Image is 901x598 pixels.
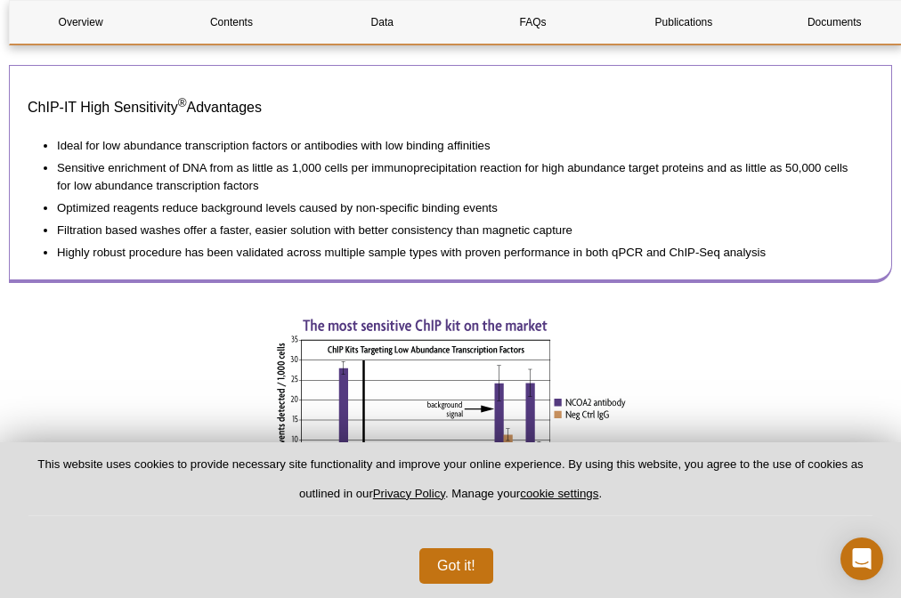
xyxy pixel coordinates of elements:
a: Contents [160,1,302,44]
button: cookie settings [520,487,598,500]
a: Privacy Policy [373,487,445,500]
li: Highly robust procedure has been validated across multiple sample types with proven performance i... [57,239,856,262]
a: Data [312,1,453,44]
img: ChIP-IT HS [272,299,629,567]
div: Open Intercom Messenger [840,537,883,580]
button: Got it! [419,548,493,584]
li: Ideal for low abundance transcription factors or antibodies with low binding affinities [57,132,856,155]
a: Click for larger image [272,299,629,572]
a: FAQs [462,1,604,44]
li: Sensitive enrichment of DNA from as little as 1,000 cells per immunoprecipitation reaction for hi... [57,155,856,195]
li: Optimized reagents reduce background levels caused by non-specific binding events [57,195,856,217]
p: This website uses cookies to provide necessary site functionality and improve your online experie... [28,457,873,516]
h3: ChIP-IT High Sensitivity Advantages [28,97,873,118]
a: Overview [10,1,151,44]
a: Publications [613,1,754,44]
li: Filtration based washes offer a faster, easier solution with better consistency than magnetic cap... [57,217,856,239]
sup: ® [178,96,187,109]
